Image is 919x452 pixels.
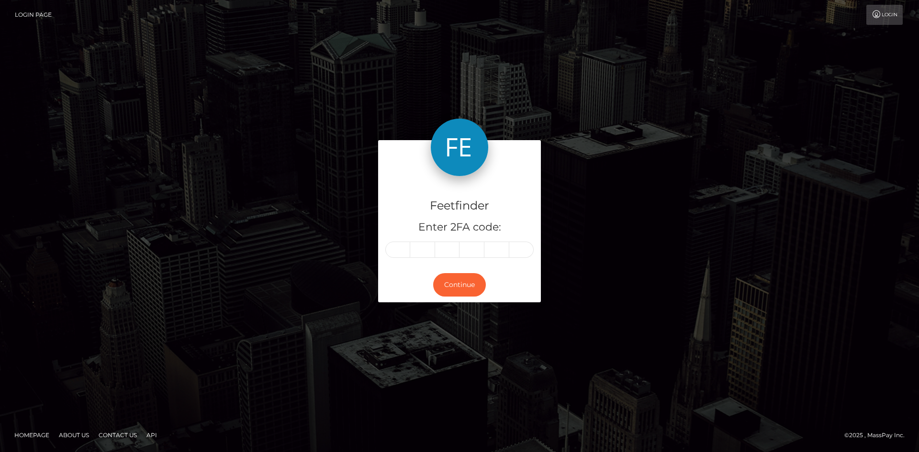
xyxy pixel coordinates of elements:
[385,198,534,214] h4: Feetfinder
[431,119,488,176] img: Feetfinder
[15,5,52,25] a: Login Page
[11,428,53,442] a: Homepage
[433,273,486,297] button: Continue
[844,430,912,441] div: © 2025 , MassPay Inc.
[866,5,903,25] a: Login
[143,428,161,442] a: API
[95,428,141,442] a: Contact Us
[55,428,93,442] a: About Us
[385,220,534,235] h5: Enter 2FA code:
